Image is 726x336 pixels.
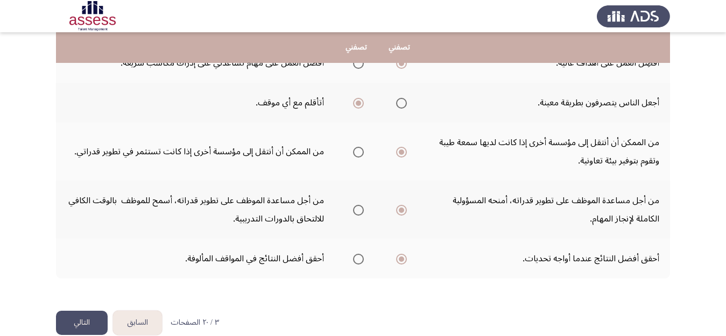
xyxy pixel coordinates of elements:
[421,239,670,278] td: أحقق أفضل النتائج عندما أواجه تحديات.
[335,32,378,63] th: تصفني
[56,239,335,278] td: أحقق أفضل النتائج في المواقف المألوفة.
[392,142,407,161] mat-radio-group: Select an option
[113,311,162,335] button: load previous page
[392,94,407,112] mat-radio-group: Select an option
[56,1,129,31] img: Assessment logo of Potentiality Assessment R2 (EN/AR)
[597,1,670,31] img: Assess Talent Management logo
[56,83,335,123] td: أتأقلم مع أي موقف.
[392,201,407,219] mat-radio-group: Select an option
[56,123,335,181] td: من الممكن أن أنتقل إلى مؤسسة أخرى إذا كانت تستثمر في تطوير قدراتي.
[421,181,670,239] td: من أجل مساعدة الموظف على تطوير قدراته، أمنحه المسؤولية الكاملة لإنجاز المهام.
[421,83,670,123] td: أجعل الناس يتصرفون بطريقة معينة.
[349,94,364,112] mat-radio-group: Select an option
[56,311,108,335] button: load next page
[56,43,335,83] td: أُفَضِّل العمل على مهام تساعدني على إدراك مكاسب سريعة.
[392,249,407,268] mat-radio-group: Select an option
[349,201,364,219] mat-radio-group: Select an option
[421,123,670,181] td: من الممكن أن أنتقل إلى مؤسسة أخرى إذا كانت لديها سمعة طيبة وتقوم بتوفير بيئة تعاونية.
[421,43,670,83] td: أُفَضِل العمل على أهداف عالية.
[378,32,421,63] th: تصفني
[56,181,335,239] td: من أجل مساعدة الموظف على تطوير قدراته، أسمح للموظف بالوقت الكافي للالتحاق بالدورات التدريبية.
[392,54,407,72] mat-radio-group: Select an option
[349,54,364,72] mat-radio-group: Select an option
[171,318,219,327] p: ٣ / ٢٠ الصفحات
[349,142,364,161] mat-radio-group: Select an option
[349,249,364,268] mat-radio-group: Select an option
